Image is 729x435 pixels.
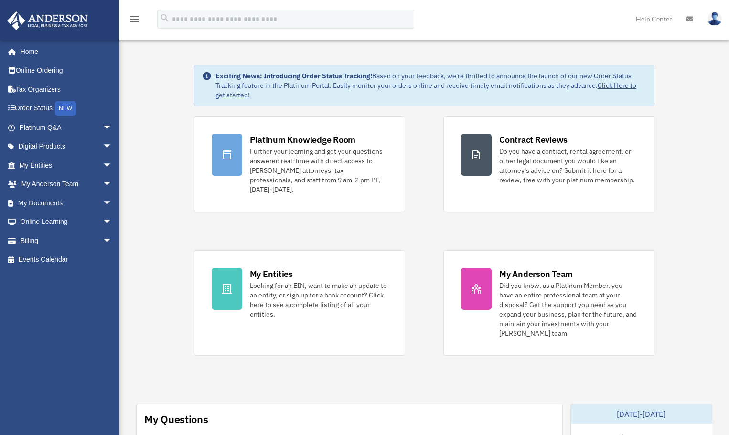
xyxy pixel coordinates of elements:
div: Contract Reviews [499,134,568,146]
div: Platinum Knowledge Room [250,134,356,146]
strong: Exciting News: Introducing Order Status Tracking! [215,72,372,80]
span: arrow_drop_down [103,193,122,213]
div: [DATE]-[DATE] [571,404,712,424]
span: arrow_drop_down [103,231,122,251]
a: Click Here to get started! [215,81,636,99]
img: User Pic [708,12,722,26]
div: My Anderson Team [499,268,573,280]
a: Platinum Knowledge Room Further your learning and get your questions answered real-time with dire... [194,116,405,212]
a: My Anderson Team Did you know, as a Platinum Member, you have an entire professional team at your... [443,250,654,356]
a: Online Learningarrow_drop_down [7,212,127,232]
a: My Entities Looking for an EIN, want to make an update to an entity, or sign up for a bank accoun... [194,250,405,356]
a: Events Calendar [7,250,127,269]
a: menu [129,17,140,25]
a: Digital Productsarrow_drop_down [7,137,127,156]
div: My Entities [250,268,293,280]
a: My Entitiesarrow_drop_down [7,156,127,175]
div: My Questions [144,412,208,426]
span: arrow_drop_down [103,118,122,138]
a: Billingarrow_drop_down [7,231,127,250]
a: Tax Organizers [7,80,127,99]
span: arrow_drop_down [103,175,122,194]
img: Anderson Advisors Platinum Portal [4,11,91,30]
a: My Anderson Teamarrow_drop_down [7,175,127,194]
div: Did you know, as a Platinum Member, you have an entire professional team at your disposal? Get th... [499,281,637,338]
div: NEW [55,101,76,116]
span: arrow_drop_down [103,156,122,175]
span: arrow_drop_down [103,212,122,232]
a: Platinum Q&Aarrow_drop_down [7,118,127,137]
a: My Documentsarrow_drop_down [7,193,127,212]
a: Order StatusNEW [7,99,127,118]
i: search [160,13,170,23]
div: Based on your feedback, we're thrilled to announce the launch of our new Order Status Tracking fe... [215,71,647,100]
div: Do you have a contract, rental agreement, or other legal document you would like an attorney's ad... [499,147,637,185]
a: Home [7,42,122,61]
a: Online Ordering [7,61,127,80]
div: Further your learning and get your questions answered real-time with direct access to [PERSON_NAM... [250,147,387,194]
a: Contract Reviews Do you have a contract, rental agreement, or other legal document you would like... [443,116,654,212]
span: arrow_drop_down [103,137,122,157]
div: Looking for an EIN, want to make an update to an entity, or sign up for a bank account? Click her... [250,281,387,319]
i: menu [129,13,140,25]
